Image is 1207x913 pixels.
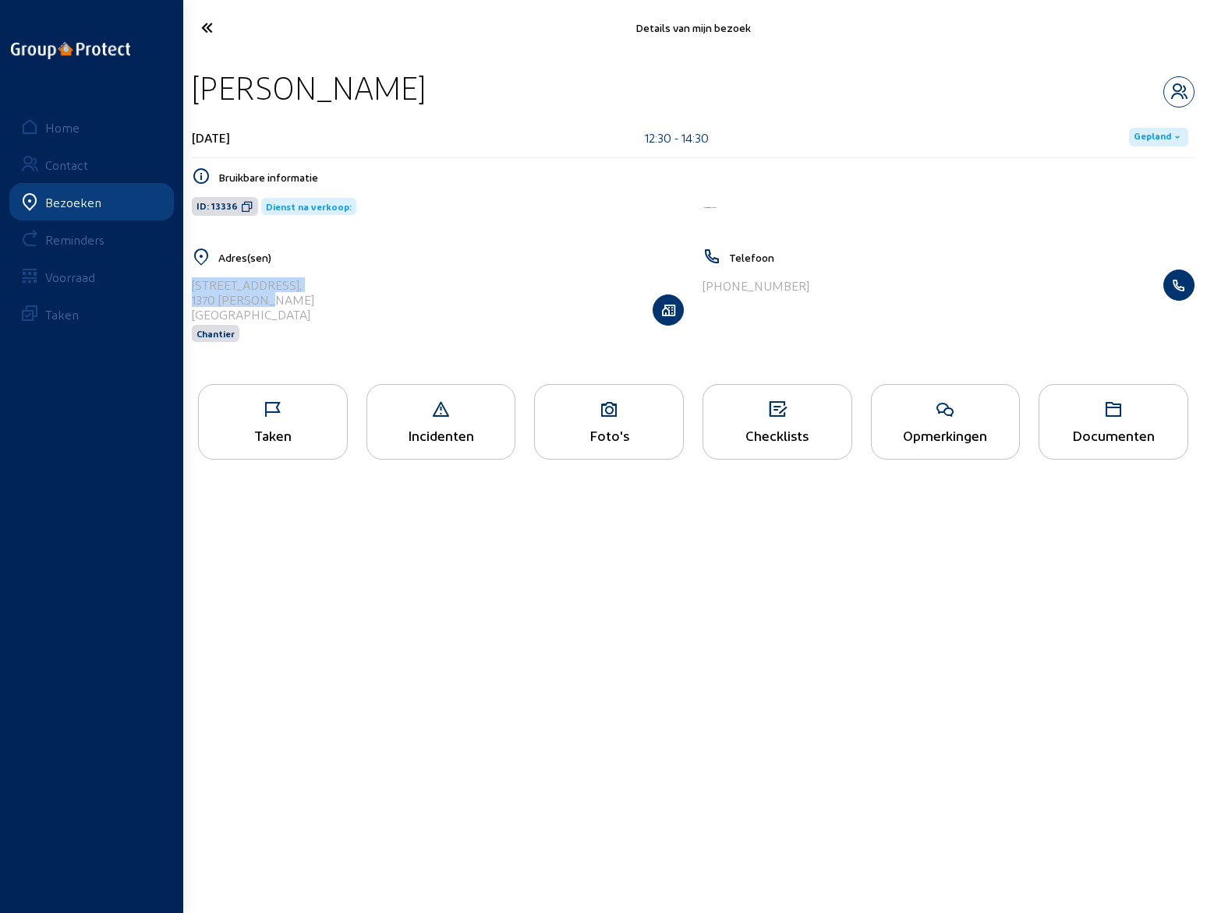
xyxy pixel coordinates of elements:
[192,68,426,108] div: [PERSON_NAME]
[11,42,130,59] img: logo-oneline.png
[192,292,314,307] div: 1370 [PERSON_NAME]
[218,251,684,264] h5: Adres(sen)
[9,258,174,295] a: Voorraad
[45,120,80,135] div: Home
[703,206,718,210] img: Aqua Protect
[45,270,95,284] div: Voorraad
[535,427,683,443] div: Foto's
[9,146,174,183] a: Contact
[192,277,314,292] div: [STREET_ADDRESS],
[351,21,1036,34] div: Details van mijn bezoek
[192,130,230,145] div: [DATE]
[45,232,104,247] div: Reminders
[9,295,174,333] a: Taken
[9,108,174,146] a: Home
[872,427,1020,443] div: Opmerkingen
[45,157,88,172] div: Contact
[9,220,174,258] a: Reminders
[729,251,1195,264] h5: Telefoon
[1039,427,1188,443] div: Documenten
[1134,131,1171,143] span: Gepland
[196,328,235,339] span: Chantier
[266,201,352,212] span: Dienst na verkoop:
[196,200,238,213] span: ID: 13336
[45,307,79,322] div: Taken
[192,307,314,322] div: [GEOGRAPHIC_DATA]
[218,171,1195,184] h5: Bruikbare informatie
[703,278,809,293] div: [PHONE_NUMBER]
[645,130,709,145] div: 12:30 - 14:30
[199,427,347,443] div: Taken
[9,183,174,220] a: Bezoeken
[45,195,101,210] div: Bezoeken
[367,427,515,443] div: Incidenten
[703,427,851,443] div: Checklists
